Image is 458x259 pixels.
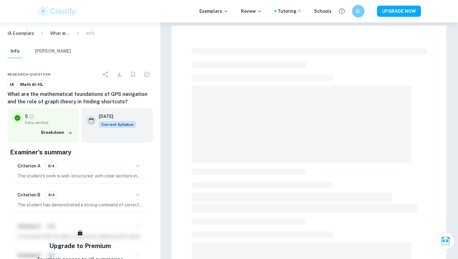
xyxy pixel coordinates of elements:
[40,128,74,137] button: Breakdown
[7,91,153,106] h6: What are the mathematical foundations of GPS navigation and the role of graph theory in finding s...
[355,8,362,15] h6: EL
[18,82,45,88] span: Math AI-HL
[127,68,139,81] div: Bookmark
[8,82,16,88] span: IA
[278,8,302,15] a: Tutoring
[7,72,50,77] span: Research question
[99,121,136,128] div: This exemplar is based on the current syllabus. Feel free to refer to it for inspiration/ideas wh...
[86,30,95,37] p: Info
[314,8,332,15] a: Schools
[10,148,150,157] h5: Examiner's summary
[7,30,34,37] a: IA Exemplars
[17,201,143,208] p: The student has demonstrated a strong command of correct mathematical notation, symbols, and term...
[18,81,46,88] a: Math AI-HL
[113,68,126,81] div: Download
[49,241,111,251] h5: Upgrade to Premium
[199,8,228,15] p: Exemplars
[17,191,41,198] h6: Criterion B
[99,113,131,120] h6: [DATE]
[25,113,28,120] p: 5
[46,192,57,198] span: 3/4
[352,5,365,17] button: EL
[241,8,262,15] p: Review
[35,45,71,58] button: [PERSON_NAME]
[25,120,74,125] span: Fully verified
[29,114,35,119] a: Grade fully verified
[50,30,70,37] p: What are the mathematical foundations of GPS navigation and the role of graph theory in finding s...
[141,68,153,81] div: Report issue
[99,121,136,128] span: Current Syllabus
[377,6,421,17] button: UPGRADE NOW
[7,81,17,88] a: IA
[7,45,22,58] button: Info
[17,162,41,169] h6: Criterion A
[46,163,57,169] span: 2/4
[99,68,112,81] div: Share
[437,232,454,250] button: Ask Clai
[37,5,77,17] img: Clastify logo
[17,172,143,179] p: The student's work is well-structured, with clear sections including an introduction, body, and c...
[336,6,347,16] button: Help and Feedback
